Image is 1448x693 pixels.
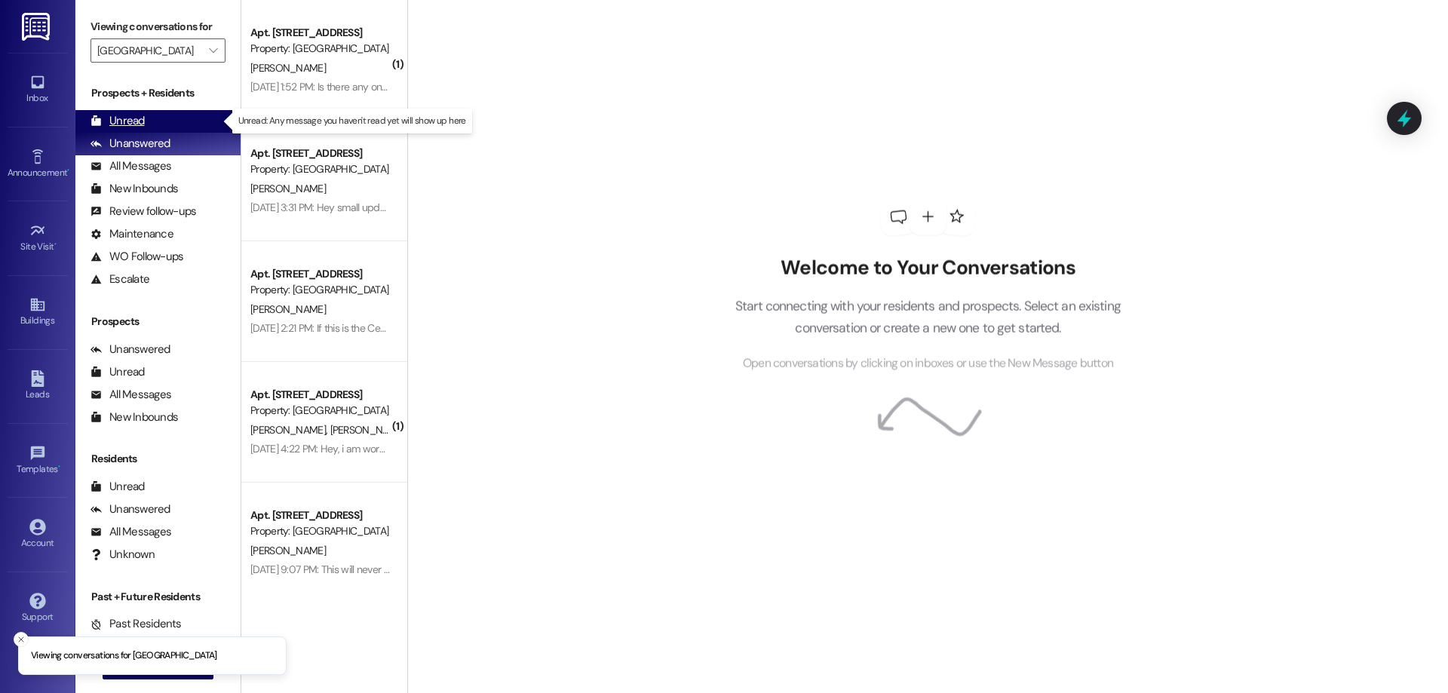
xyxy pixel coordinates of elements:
[250,403,390,419] div: Property: [GEOGRAPHIC_DATA]
[250,61,326,75] span: [PERSON_NAME]
[250,266,390,282] div: Apt. [STREET_ADDRESS]
[250,146,390,161] div: Apt. [STREET_ADDRESS]
[250,523,390,539] div: Property: [GEOGRAPHIC_DATA]
[209,44,217,57] i: 
[250,80,471,94] div: [DATE] 1:52 PM: Is there any one in the office [DATE]
[90,113,145,129] div: Unread
[8,440,68,481] a: Templates •
[8,69,68,110] a: Inbox
[250,41,390,57] div: Property: [GEOGRAPHIC_DATA]
[250,161,390,177] div: Property: [GEOGRAPHIC_DATA]
[75,314,241,330] div: Prospects
[90,387,171,403] div: All Messages
[8,366,68,406] a: Leads
[22,13,53,41] img: ResiDesk Logo
[8,218,68,259] a: Site Visit •
[250,423,330,437] span: [PERSON_NAME]
[90,479,145,495] div: Unread
[90,181,178,197] div: New Inbounds
[97,38,201,63] input: All communities
[67,165,69,176] span: •
[250,25,390,41] div: Apt. [STREET_ADDRESS]
[8,292,68,333] a: Buildings
[250,182,326,195] span: [PERSON_NAME]
[90,616,182,632] div: Past Residents
[90,204,196,219] div: Review follow-ups
[90,364,145,380] div: Unread
[238,115,466,127] p: Unread: Any message you haven't read yet will show up here
[54,239,57,250] span: •
[250,563,691,576] div: [DATE] 9:07 PM: This will never happen again, I just had a lot going on the last month. Thank you...
[250,387,390,403] div: Apt. [STREET_ADDRESS]
[250,442,860,455] div: [DATE] 4:22 PM: Hey, i am working from home and i think i smell the marijuana again. I now have a...
[75,589,241,605] div: Past + Future Residents
[250,321,1058,335] div: [DATE] 2:21 PM: If this is the Central Park apartments number, please call me back, there is an i...
[75,85,241,101] div: Prospects + Residents
[712,256,1143,280] h2: Welcome to Your Conversations
[90,547,155,563] div: Unknown
[90,249,183,265] div: WO Follow-ups
[90,226,173,242] div: Maintenance
[90,136,170,152] div: Unanswered
[90,524,171,540] div: All Messages
[14,632,29,647] button: Close toast
[90,158,171,174] div: All Messages
[8,514,68,555] a: Account
[250,201,1192,214] div: [DATE] 3:31 PM: Hey small update I could do $500 on the 25 and than save $140 a day till the 29th...
[90,342,170,357] div: Unanswered
[250,302,326,316] span: [PERSON_NAME]
[743,354,1113,373] span: Open conversations by clicking on inboxes or use the New Message button
[250,507,390,523] div: Apt. [STREET_ADDRESS]
[90,271,149,287] div: Escalate
[712,296,1143,339] p: Start connecting with your residents and prospects. Select an existing conversation or create a n...
[8,588,68,629] a: Support
[58,461,60,472] span: •
[75,451,241,467] div: Residents
[250,544,326,557] span: [PERSON_NAME]
[90,501,170,517] div: Unanswered
[330,423,405,437] span: [PERSON_NAME]
[31,649,217,663] p: Viewing conversations for [GEOGRAPHIC_DATA]
[90,15,225,38] label: Viewing conversations for
[250,282,390,298] div: Property: [GEOGRAPHIC_DATA]
[90,409,178,425] div: New Inbounds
